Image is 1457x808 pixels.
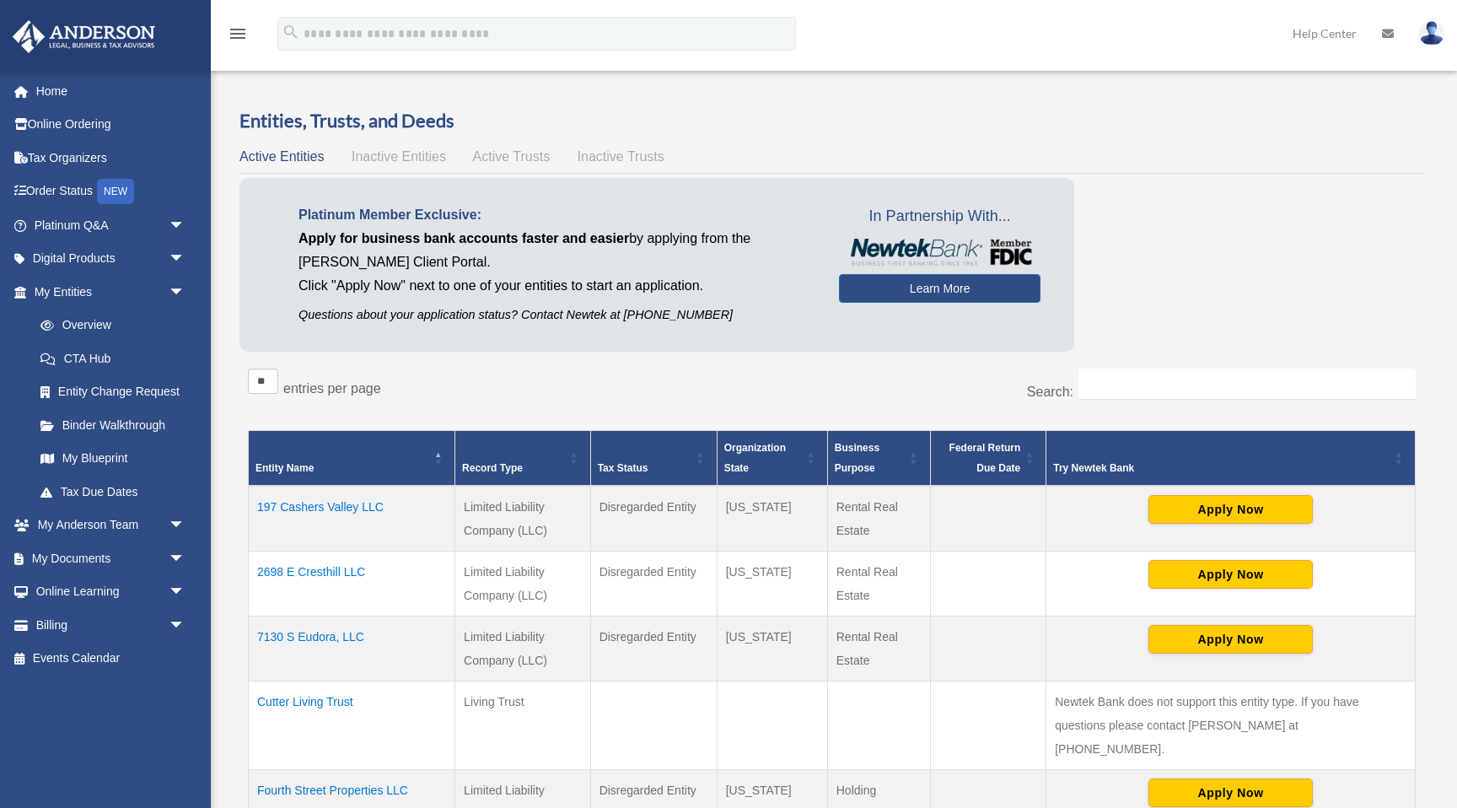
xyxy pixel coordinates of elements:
i: menu [228,24,248,44]
a: Events Calendar [12,642,211,676]
a: Binder Walkthrough [24,408,202,442]
a: Tax Organizers [12,141,211,175]
td: Disregarded Entity [590,617,717,681]
span: Record Type [462,462,523,474]
td: [US_STATE] [717,617,827,681]
td: Disregarded Entity [590,552,717,617]
button: Apply Now [1148,778,1313,807]
i: search [282,23,300,41]
th: Entity Name: Activate to invert sorting [249,431,455,487]
td: Cutter Living Trust [249,681,455,770]
td: 197 Cashers Valley LLC [249,486,455,552]
p: Click "Apply Now" next to one of your entities to start an application. [298,274,814,298]
div: NEW [97,179,134,204]
button: Apply Now [1148,495,1313,524]
span: arrow_drop_down [169,509,202,543]
a: Platinum Q&Aarrow_drop_down [12,208,211,242]
td: 2698 E Cresthill LLC [249,552,455,617]
a: Online Learningarrow_drop_down [12,575,211,609]
a: Learn More [839,274,1040,303]
a: Order StatusNEW [12,175,211,209]
td: Limited Liability Company (LLC) [455,617,591,681]
span: Active Trusts [473,149,551,164]
span: arrow_drop_down [169,608,202,643]
th: Tax Status: Activate to sort [590,431,717,487]
label: entries per page [283,381,381,396]
a: My Blueprint [24,442,202,476]
td: Newtek Bank does not support this entity type. If you have questions please contact [PERSON_NAME]... [1046,681,1416,770]
td: Limited Liability Company (LLC) [455,486,591,552]
img: NewtekBankLogoSM.png [847,239,1032,266]
span: arrow_drop_down [169,242,202,277]
span: Tax Status [598,462,648,474]
span: arrow_drop_down [169,208,202,243]
span: Inactive Trusts [578,149,664,164]
a: Billingarrow_drop_down [12,608,211,642]
th: Record Type: Activate to sort [455,431,591,487]
td: [US_STATE] [717,552,827,617]
img: Anderson Advisors Platinum Portal [8,20,160,53]
span: Apply for business bank accounts faster and easier [298,231,629,245]
span: In Partnership With... [839,203,1040,230]
span: Entity Name [255,462,314,474]
a: Home [12,74,211,108]
td: Limited Liability Company (LLC) [455,552,591,617]
img: User Pic [1419,21,1444,46]
td: Rental Real Estate [827,617,930,681]
h3: Entities, Trusts, and Deeds [239,108,1424,134]
a: My Entitiesarrow_drop_down [12,275,202,309]
th: Try Newtek Bank : Activate to sort [1046,431,1416,487]
td: Rental Real Estate [827,552,930,617]
a: CTA Hub [24,342,202,375]
th: Organization State: Activate to sort [717,431,827,487]
a: Digital Productsarrow_drop_down [12,242,211,276]
a: Tax Due Dates [24,475,202,509]
a: Online Ordering [12,108,211,142]
span: Federal Return Due Date [949,442,1021,474]
td: [US_STATE] [717,486,827,552]
button: Apply Now [1148,625,1313,654]
label: Search: [1027,385,1073,399]
a: My Anderson Teamarrow_drop_down [12,509,211,542]
a: Entity Change Request [24,375,202,409]
span: arrow_drop_down [169,541,202,576]
th: Federal Return Due Date: Activate to sort [930,431,1046,487]
p: Platinum Member Exclusive: [298,203,814,227]
td: Rental Real Estate [827,486,930,552]
td: 7130 S Eudora, LLC [249,617,455,681]
span: arrow_drop_down [169,575,202,610]
td: Disregarded Entity [590,486,717,552]
span: Business Purpose [835,442,879,474]
span: Organization State [724,442,786,474]
button: Apply Now [1148,560,1313,589]
th: Business Purpose: Activate to sort [827,431,930,487]
span: arrow_drop_down [169,275,202,310]
span: Active Entities [239,149,324,164]
a: My Documentsarrow_drop_down [12,541,211,575]
a: menu [228,30,248,44]
p: by applying from the [PERSON_NAME] Client Portal. [298,227,814,274]
p: Questions about your application status? Contact Newtek at [PHONE_NUMBER] [298,304,814,326]
td: Living Trust [455,681,591,770]
div: Try Newtek Bank [1053,458,1390,478]
span: Inactive Entities [352,149,446,164]
a: Overview [24,309,194,342]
